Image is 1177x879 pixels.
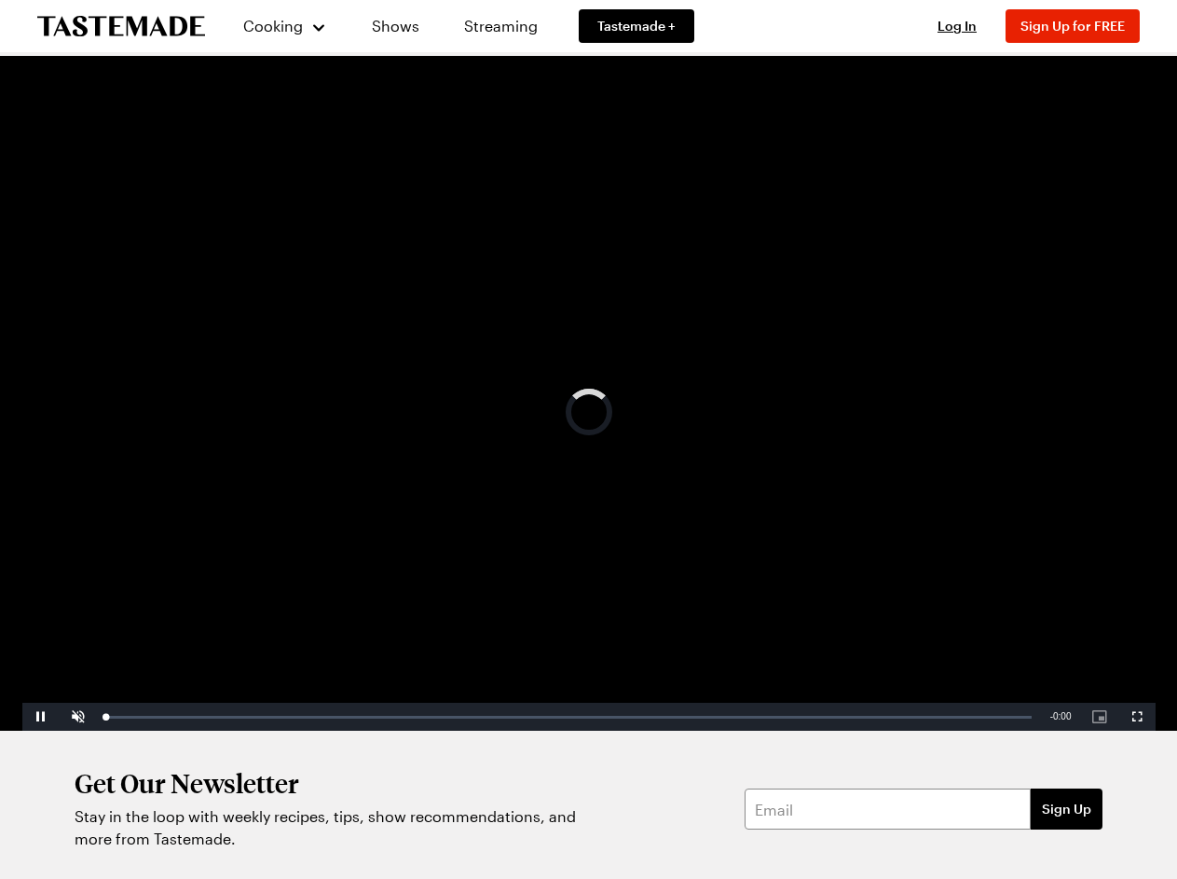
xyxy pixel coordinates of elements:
[597,17,676,35] span: Tastemade +
[1020,18,1125,34] span: Sign Up for FREE
[1050,711,1053,721] span: -
[75,768,587,798] h2: Get Our Newsletter
[22,93,1156,731] video-js: Video Player
[1031,789,1102,830] button: Sign Up
[579,9,694,43] a: Tastemade +
[937,18,977,34] span: Log In
[106,716,1032,719] div: Progress Bar
[1053,711,1071,721] span: 0:00
[242,4,327,48] button: Cooking
[75,805,587,850] p: Stay in the loop with weekly recipes, tips, show recommendations, and more from Tastemade.
[37,16,205,37] a: To Tastemade Home Page
[1042,800,1091,818] span: Sign Up
[1006,9,1140,43] button: Sign Up for FREE
[22,703,60,731] button: Pause
[243,17,303,34] span: Cooking
[920,17,994,35] button: Log In
[745,789,1031,830] input: Email
[1118,703,1156,731] button: Fullscreen
[60,703,97,731] button: Unmute
[1081,703,1118,731] button: Picture-in-Picture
